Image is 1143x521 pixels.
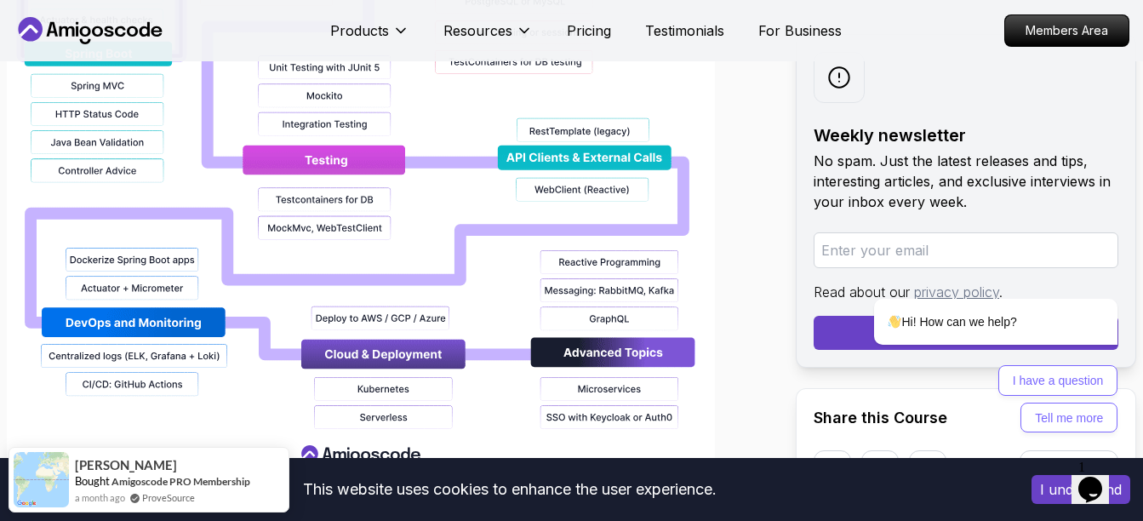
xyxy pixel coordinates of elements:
[443,20,533,54] button: Resources
[75,458,177,472] span: [PERSON_NAME]
[567,20,611,41] a: Pricing
[820,145,1126,444] iframe: chat widget
[111,475,250,488] a: Amigoscode PRO Membership
[13,471,1006,508] div: This website uses cookies to enhance the user experience.
[142,490,195,505] a: ProveSource
[758,20,842,41] a: For Business
[1005,15,1129,46] p: Members Area
[1020,450,1118,488] button: Copy link
[814,232,1118,268] input: Enter your email
[645,20,724,41] a: Testimonials
[1004,14,1129,47] a: Members Area
[814,316,1118,350] button: Subscribe
[1072,453,1126,504] iframe: chat widget
[814,151,1118,212] p: No spam. Just the latest releases and tips, interesting articles, and exclusive interviews in you...
[443,20,512,41] p: Resources
[814,406,1118,430] h2: Share this Course
[330,20,409,54] button: Products
[814,282,1118,302] p: Read about our .
[814,123,1118,147] h2: Weekly newsletter
[14,452,69,507] img: provesource social proof notification image
[75,490,125,505] span: a month ago
[330,20,389,41] p: Products
[75,474,110,488] span: Bought
[1032,475,1130,504] button: Accept cookies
